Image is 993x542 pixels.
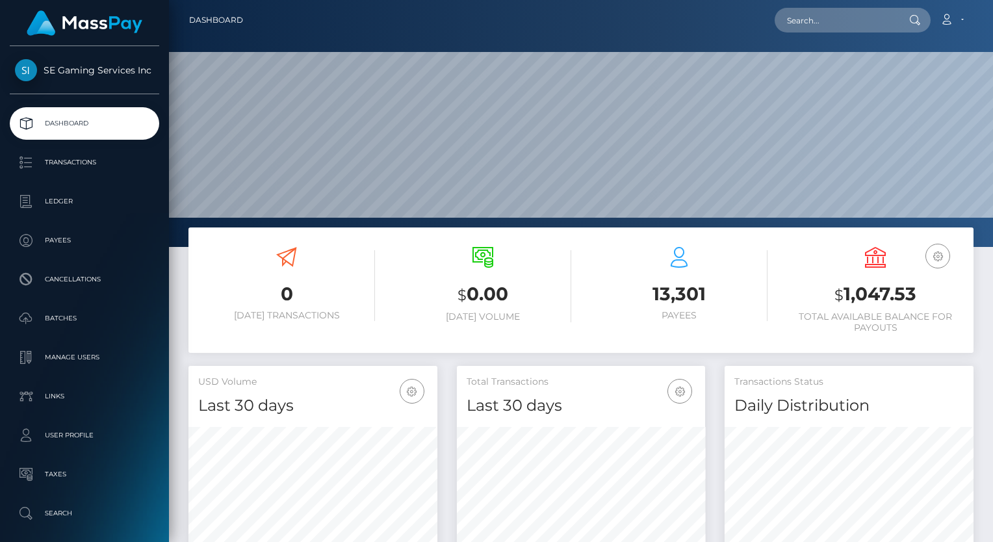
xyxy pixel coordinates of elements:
[10,497,159,530] a: Search
[467,394,696,417] h4: Last 30 days
[198,310,375,321] h6: [DATE] Transactions
[591,281,767,307] h3: 13,301
[775,8,897,32] input: Search...
[834,286,844,304] small: $
[394,281,571,308] h3: 0.00
[189,6,243,34] a: Dashboard
[15,504,154,523] p: Search
[10,224,159,257] a: Payees
[10,380,159,413] a: Links
[15,114,154,133] p: Dashboard
[467,376,696,389] h5: Total Transactions
[198,394,428,417] h4: Last 30 days
[15,270,154,289] p: Cancellations
[591,310,767,321] h6: Payees
[198,281,375,307] h3: 0
[787,311,964,333] h6: Total Available Balance for Payouts
[15,59,37,81] img: SE Gaming Services Inc
[10,302,159,335] a: Batches
[458,286,467,304] small: $
[15,426,154,445] p: User Profile
[10,146,159,179] a: Transactions
[10,458,159,491] a: Taxes
[10,419,159,452] a: User Profile
[27,10,142,36] img: MassPay Logo
[15,348,154,367] p: Manage Users
[15,387,154,406] p: Links
[10,263,159,296] a: Cancellations
[10,107,159,140] a: Dashboard
[10,185,159,218] a: Ledger
[394,311,571,322] h6: [DATE] Volume
[15,231,154,250] p: Payees
[15,309,154,328] p: Batches
[734,376,964,389] h5: Transactions Status
[15,153,154,172] p: Transactions
[15,192,154,211] p: Ledger
[734,394,964,417] h4: Daily Distribution
[15,465,154,484] p: Taxes
[10,341,159,374] a: Manage Users
[10,64,159,76] span: SE Gaming Services Inc
[198,376,428,389] h5: USD Volume
[787,281,964,308] h3: 1,047.53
